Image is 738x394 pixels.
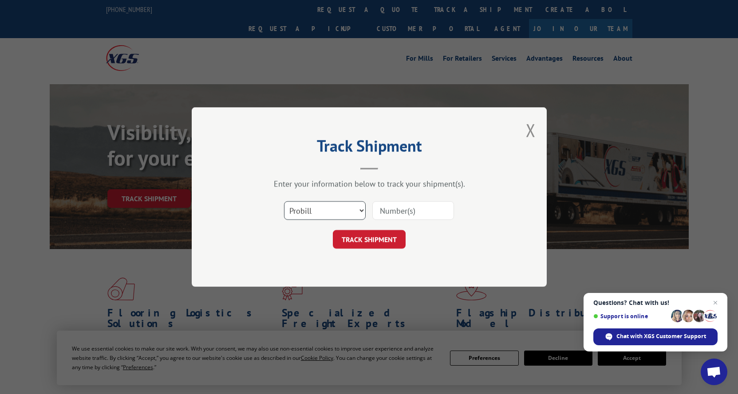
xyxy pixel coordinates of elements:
input: Number(s) [372,201,454,220]
button: TRACK SHIPMENT [333,230,406,249]
h2: Track Shipment [236,140,502,156]
span: Chat with XGS Customer Support [616,332,706,340]
div: Enter your information below to track your shipment(s). [236,179,502,189]
span: Chat with XGS Customer Support [593,328,718,345]
a: Open chat [701,359,727,385]
button: Close modal [526,118,536,142]
span: Support is online [593,313,668,320]
span: Questions? Chat with us! [593,299,718,306]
